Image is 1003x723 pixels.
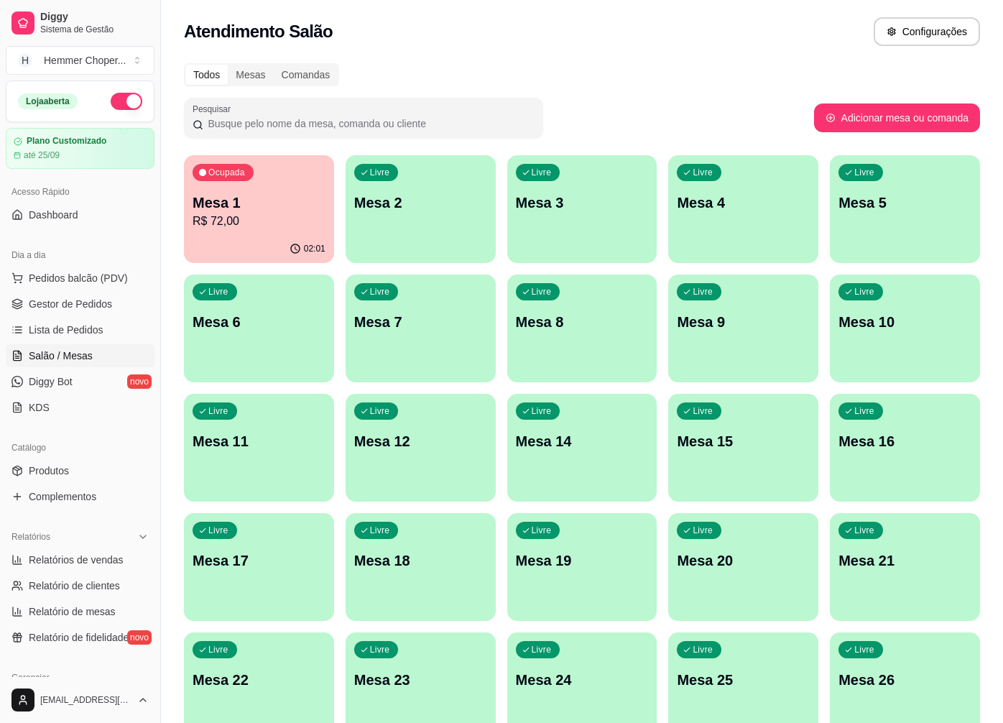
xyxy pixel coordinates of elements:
[193,431,325,451] p: Mesa 11
[693,644,713,655] p: Livre
[111,93,142,110] button: Alterar Status
[838,193,971,213] p: Mesa 5
[29,271,128,285] span: Pedidos balcão (PDV)
[11,531,50,543] span: Relatórios
[24,149,60,161] article: até 25/09
[354,551,487,571] p: Mesa 18
[532,525,552,536] p: Livre
[677,551,810,571] p: Mesa 20
[29,579,120,593] span: Relatório de clientes
[274,65,338,85] div: Comandas
[29,208,78,222] span: Dashboard
[693,525,713,536] p: Livre
[516,431,649,451] p: Mesa 14
[208,286,228,298] p: Livre
[27,136,106,147] article: Plano Customizado
[6,293,154,316] a: Gestor de Pedidos
[370,525,390,536] p: Livre
[29,630,129,645] span: Relatório de fidelidade
[854,405,874,417] p: Livre
[6,485,154,508] a: Complementos
[184,20,333,43] h2: Atendimento Salão
[854,167,874,178] p: Livre
[6,459,154,482] a: Produtos
[830,394,980,502] button: LivreMesa 16
[29,297,112,311] span: Gestor de Pedidos
[693,405,713,417] p: Livre
[677,312,810,332] p: Mesa 9
[354,670,487,690] p: Mesa 23
[370,644,390,655] p: Livre
[346,155,496,263] button: LivreMesa 2
[854,525,874,536] p: Livre
[854,644,874,655] p: Livre
[838,670,971,690] p: Mesa 26
[370,167,390,178] p: Livre
[29,323,103,337] span: Lista de Pedidos
[532,644,552,655] p: Livre
[29,349,93,363] span: Salão / Mesas
[668,513,818,621] button: LivreMesa 20
[208,525,228,536] p: Livre
[185,65,228,85] div: Todos
[6,344,154,367] a: Salão / Mesas
[370,286,390,298] p: Livre
[507,155,657,263] button: LivreMesa 3
[18,53,32,68] span: H
[346,513,496,621] button: LivreMesa 18
[6,244,154,267] div: Dia a dia
[532,286,552,298] p: Livre
[193,193,325,213] p: Mesa 1
[18,93,78,109] div: Loja aberta
[516,193,649,213] p: Mesa 3
[6,548,154,571] a: Relatórios de vendas
[193,312,325,332] p: Mesa 6
[203,116,535,131] input: Pesquisar
[193,551,325,571] p: Mesa 17
[6,203,154,226] a: Dashboard
[6,267,154,290] button: Pedidos balcão (PDV)
[6,666,154,689] div: Gerenciar
[29,464,69,478] span: Produtos
[507,275,657,382] button: LivreMesa 8
[814,103,980,132] button: Adicionar mesa ou comanda
[184,513,334,621] button: LivreMesa 17
[40,11,149,24] span: Diggy
[516,312,649,332] p: Mesa 8
[830,513,980,621] button: LivreMesa 21
[874,17,980,46] button: Configurações
[193,103,236,115] label: Pesquisar
[228,65,273,85] div: Mesas
[208,167,245,178] p: Ocupada
[507,394,657,502] button: LivreMesa 14
[184,394,334,502] button: LivreMesa 11
[208,405,228,417] p: Livre
[6,600,154,623] a: Relatório de mesas
[838,551,971,571] p: Mesa 21
[516,670,649,690] p: Mesa 24
[184,155,334,263] button: OcupadaMesa 1R$ 72,0002:01
[44,53,126,68] div: Hemmer Choper ...
[354,431,487,451] p: Mesa 12
[29,604,116,619] span: Relatório de mesas
[830,275,980,382] button: LivreMesa 10
[6,683,154,717] button: [EMAIL_ADDRESS][DOMAIN_NAME]
[193,213,325,230] p: R$ 72,00
[193,670,325,690] p: Mesa 22
[668,394,818,502] button: LivreMesa 15
[354,193,487,213] p: Mesa 2
[6,46,154,75] button: Select a team
[184,275,334,382] button: LivreMesa 6
[838,431,971,451] p: Mesa 16
[29,553,124,567] span: Relatórios de vendas
[532,167,552,178] p: Livre
[6,318,154,341] a: Lista de Pedidos
[6,180,154,203] div: Acesso Rápido
[6,626,154,649] a: Relatório de fidelidadenovo
[6,436,154,459] div: Catálogo
[6,396,154,419] a: KDS
[208,644,228,655] p: Livre
[677,193,810,213] p: Mesa 4
[40,24,149,35] span: Sistema de Gestão
[29,489,96,504] span: Complementos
